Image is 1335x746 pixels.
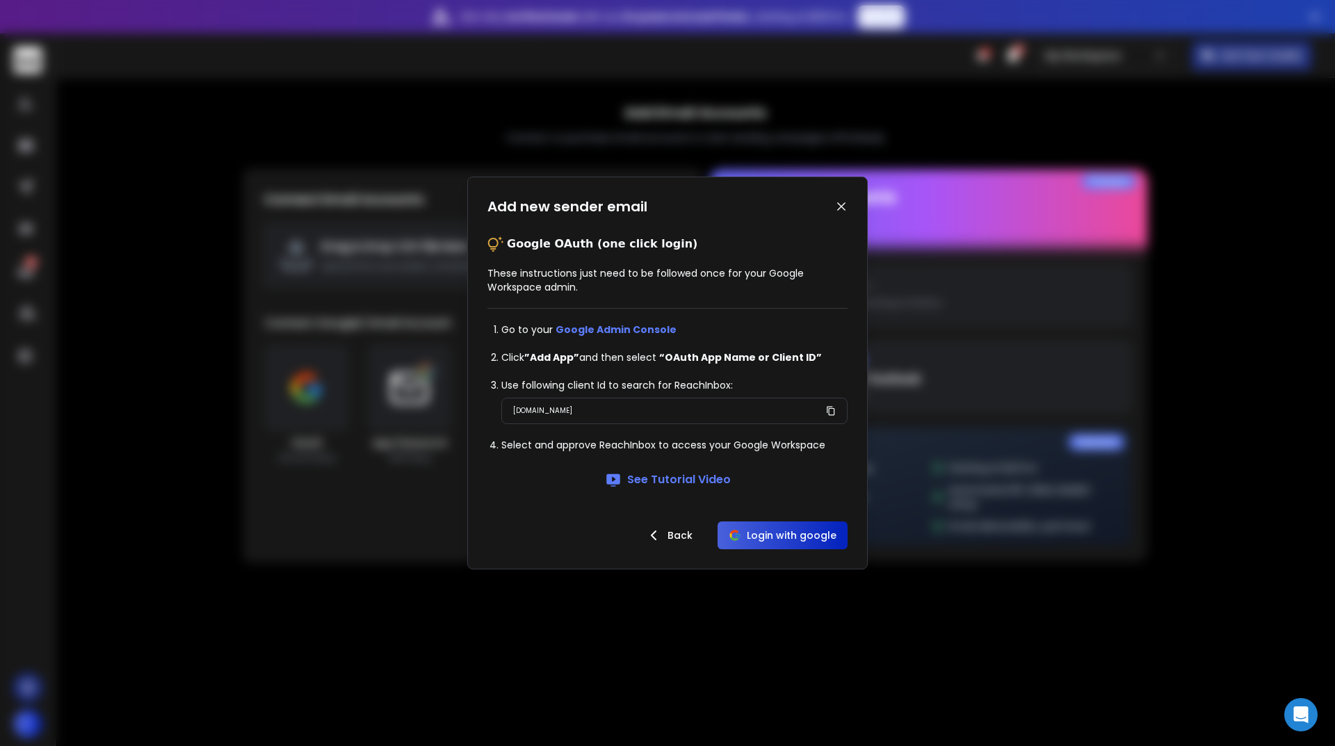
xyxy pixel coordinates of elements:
[487,266,848,294] p: These instructions just need to be followed once for your Google Workspace admin.
[605,471,731,488] a: See Tutorial Video
[501,438,848,452] li: Select and approve ReachInbox to access your Google Workspace
[659,350,822,364] strong: “OAuth App Name or Client ID”
[524,350,579,364] strong: ”Add App”
[501,378,848,392] li: Use following client Id to search for ReachInbox:
[718,521,848,549] button: Login with google
[501,323,848,336] li: Go to your
[487,236,504,252] img: tips
[501,350,848,364] li: Click and then select
[513,404,572,418] p: [DOMAIN_NAME]
[1284,698,1318,731] div: Open Intercom Messenger
[634,521,704,549] button: Back
[507,236,697,252] p: Google OAuth (one click login)
[556,323,677,336] a: Google Admin Console
[487,197,647,216] h1: Add new sender email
